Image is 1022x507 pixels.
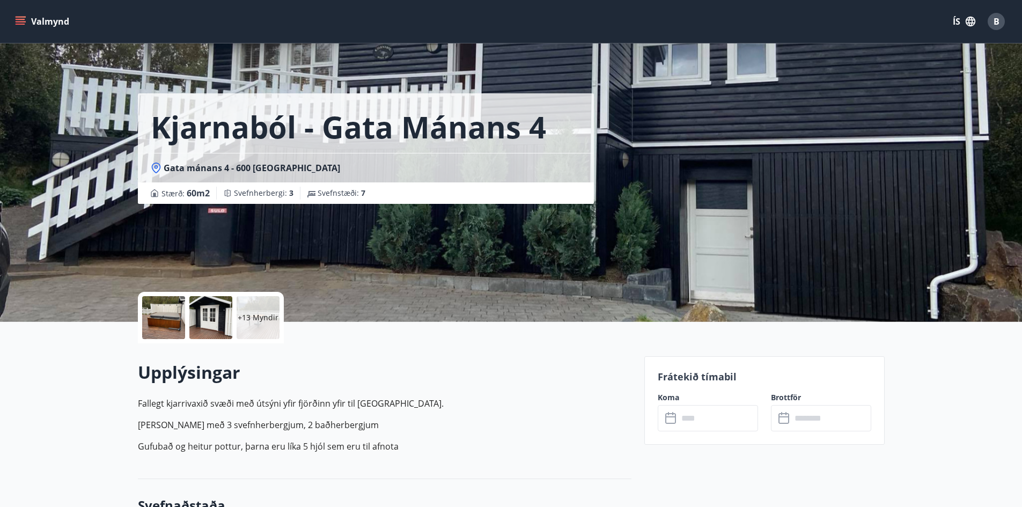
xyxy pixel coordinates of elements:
h2: Upplýsingar [138,361,631,384]
p: Frátekið tímabil [658,370,871,384]
h1: Kjarnaból - Gata mánans 4 [151,106,546,147]
p: [PERSON_NAME] með 3 svefnherbergjum, 2 baðherbergjum [138,418,631,431]
span: 7 [361,188,365,198]
span: Svefnherbergi : [234,188,293,199]
span: 3 [289,188,293,198]
button: menu [13,12,73,31]
button: ÍS [947,12,981,31]
span: 60 m2 [187,187,210,199]
span: Svefnstæði : [318,188,365,199]
span: Stærð : [161,187,210,200]
label: Koma [658,392,758,403]
span: Gata mánans 4 - 600 [GEOGRAPHIC_DATA] [164,162,340,174]
p: +13 Myndir [238,312,278,323]
label: Brottför [771,392,871,403]
button: B [983,9,1009,34]
p: Fallegt kjarrivaxið svæði með útsýni yfir fjörðinn yfir til [GEOGRAPHIC_DATA]. [138,397,631,410]
span: B [994,16,999,27]
p: Gufubað og heitur pottur, þarna eru líka 5 hjól sem eru til afnota [138,440,631,453]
